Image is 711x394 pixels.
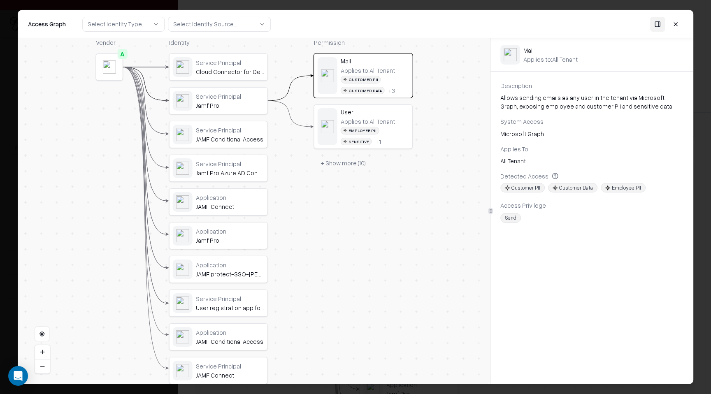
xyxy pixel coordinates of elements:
img: entra [504,48,517,61]
div: Applies to: All Tenant [523,56,578,63]
div: A [118,49,128,59]
div: Mail [341,57,409,65]
div: JAMF Conditional Access [196,135,264,143]
div: Application [196,261,264,269]
div: JAMF Conditional Access [196,338,264,345]
div: Jamf Pro [196,236,264,244]
div: Jamf Pro Azure AD Connector [196,169,264,176]
div: JAMF Connect [196,371,264,379]
button: Select Identity Source... [168,16,271,31]
div: Send [500,213,521,222]
div: Mail [523,46,578,53]
div: Select Identity Source... [173,20,237,28]
div: All Tenant [500,157,683,165]
div: Permission [314,38,413,47]
div: Cloud Connector for Device Compliance [196,68,264,75]
div: Service Principal [196,126,264,134]
div: Application [196,194,264,201]
div: Application [196,227,264,235]
button: + Show more (10) [314,155,372,170]
div: Jamf Pro [196,102,264,109]
button: +3 [388,87,395,94]
div: Service Principal [196,93,264,100]
div: Detected Access [500,172,683,180]
div: Service Principal [196,295,264,302]
div: Applies to: All Tenant [341,118,395,125]
div: Service Principal [196,160,264,167]
div: User [341,108,409,116]
div: Description [500,81,683,90]
div: Applies To [500,145,683,153]
div: Identity [169,38,268,47]
div: Sensitive [341,138,372,146]
div: Customer PII [341,76,381,83]
div: Select Identity Type... [88,20,146,28]
div: Service Principal [196,362,264,370]
div: Application [196,329,264,336]
div: Access Graph [28,20,66,28]
div: JAMF protect-SSO-[PERSON_NAME]-0168028 [196,270,264,278]
div: Customer Data [548,183,597,192]
div: Access Privilege [500,201,683,210]
div: Vendor [96,38,123,47]
div: User registration app for Device Compliance [196,304,264,311]
div: Customer PII [500,183,545,192]
div: + 1 [375,138,381,145]
div: JAMF Connect [196,203,264,210]
div: Allows sending emails as any user in the tenant via Microsoft Graph, exposing employee and custom... [500,93,683,111]
div: Microsoft Graph [500,129,683,138]
div: Employee PII [341,127,379,134]
div: + 3 [388,87,395,94]
div: System Access [500,117,683,126]
button: Select Identity Type... [82,16,165,31]
div: Employee PII [601,183,646,192]
div: Applies to: All Tenant [341,67,395,74]
div: Service Principal [196,59,264,66]
button: +1 [375,138,381,145]
div: Customer Data [341,87,385,95]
